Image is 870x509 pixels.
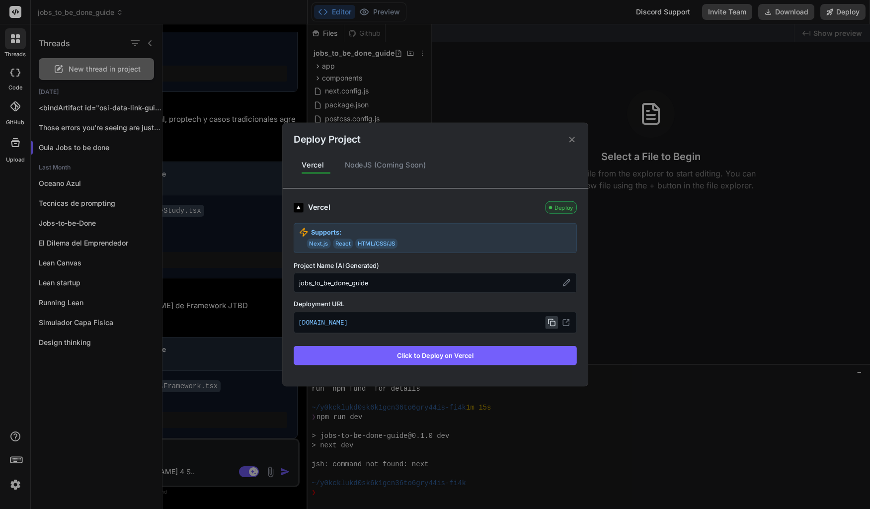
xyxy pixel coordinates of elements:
[559,316,572,329] button: Open in new tab
[307,239,330,249] span: Next.js
[294,346,577,365] button: Click to Deploy on Vercel
[560,277,571,288] button: Edit project name
[294,155,332,175] div: Vercel
[545,316,558,329] button: Copy URL
[294,261,577,270] label: Project Name (AI Generated)
[308,202,541,213] div: Vercel
[545,201,576,214] div: Deploy
[336,155,434,175] div: NodeJS (Coming Soon)
[294,132,360,147] h2: Deploy Project
[311,228,341,237] strong: Supports:
[294,299,577,309] label: Deployment URL
[294,273,577,293] div: jobs_to_be_done_guide
[294,203,303,212] img: logo
[355,239,397,249] span: HTML/CSS/JS
[333,239,353,249] span: React
[298,316,572,329] p: [DOMAIN_NAME]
